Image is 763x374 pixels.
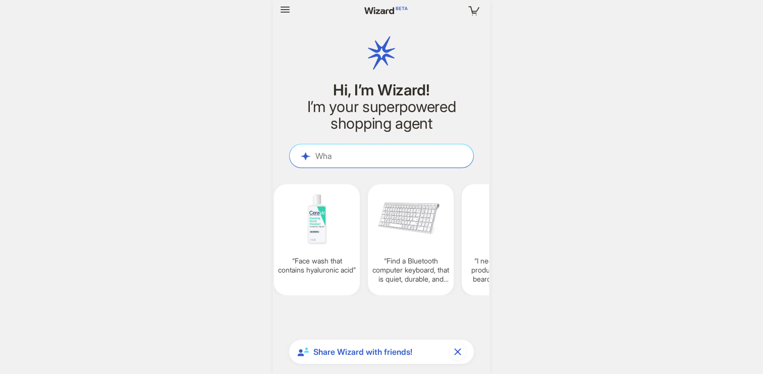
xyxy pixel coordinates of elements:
h2: I’m your superpowered shopping agent [289,98,474,132]
div: Find a Bluetooth computer keyboard, that is quiet, durable, and has long battery life [368,184,454,295]
span: Share Wizard with friends! [313,347,446,357]
div: Face wash that contains hyaluronic acid [274,184,360,295]
q: Find a Bluetooth computer keyboard, that is quiet, durable, and has long battery life [372,256,450,284]
img: I%20need%20help%20finding%20products%20to%20help%20with%20beard%20management-3f522821.png [466,190,543,248]
q: I need help finding products to help with beard management [466,256,543,284]
img: Find%20a%20Bluetooth%20computer%20keyboard_%20that%20is%20quiet_%20durable_%20and%20has%20long%20... [372,190,450,248]
h1: Hi, I’m Wizard! [289,82,474,98]
img: Face%20wash%20that%20contains%20hyaluronic%20acid-6f0c777e.png [278,190,356,248]
q: Face wash that contains hyaluronic acid [278,256,356,275]
div: Share Wizard with friends! [289,340,474,364]
div: I need help finding products to help with beard management [462,184,548,295]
